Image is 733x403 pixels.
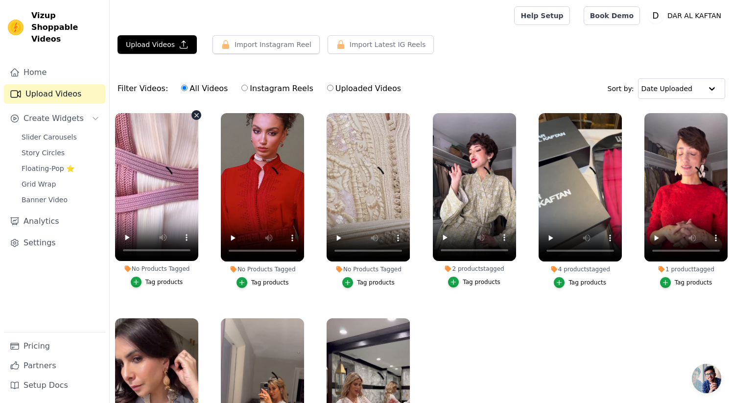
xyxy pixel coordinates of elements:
[131,277,183,287] button: Tag products
[22,179,56,189] span: Grid Wrap
[4,84,105,104] a: Upload Videos
[4,212,105,231] a: Analytics
[514,6,569,25] a: Help Setup
[181,82,228,95] label: All Videos
[463,278,500,286] div: Tag products
[213,35,320,54] button: Import Instagram Reel
[4,109,105,128] button: Create Widgets
[357,279,395,286] div: Tag products
[16,193,105,207] a: Banner Video
[568,279,606,286] div: Tag products
[652,11,659,21] text: D
[16,177,105,191] a: Grid Wrap
[22,164,74,173] span: Floating-Pop ⭐
[539,265,622,273] div: 4 products tagged
[31,10,101,45] span: Vizup Shoppable Videos
[221,265,304,273] div: No Products Tagged
[4,356,105,376] a: Partners
[22,148,65,158] span: Story Circles
[4,233,105,253] a: Settings
[251,279,289,286] div: Tag products
[4,376,105,395] a: Setup Docs
[115,265,198,273] div: No Products Tagged
[8,20,24,35] img: Vizup
[644,265,728,273] div: 1 product tagged
[608,78,726,99] div: Sort by:
[675,279,712,286] div: Tag products
[327,265,410,273] div: No Products Tagged
[648,7,725,24] button: D DAR AL KAFTAN
[236,277,289,288] button: Tag products
[4,336,105,356] a: Pricing
[692,364,721,393] div: Ouvrir le chat
[327,85,333,91] input: Uploaded Videos
[660,277,712,288] button: Tag products
[145,278,183,286] div: Tag products
[16,162,105,175] a: Floating-Pop ⭐
[4,63,105,82] a: Home
[584,6,640,25] a: Book Demo
[241,85,248,91] input: Instagram Reels
[433,265,516,273] div: 2 products tagged
[16,146,105,160] a: Story Circles
[328,35,434,54] button: Import Latest IG Reels
[350,40,426,49] span: Import Latest IG Reels
[22,132,77,142] span: Slider Carousels
[342,277,395,288] button: Tag products
[191,110,201,120] button: Video Delete
[663,7,725,24] p: DAR AL KAFTAN
[24,113,84,124] span: Create Widgets
[118,77,406,100] div: Filter Videos:
[327,82,402,95] label: Uploaded Videos
[241,82,313,95] label: Instagram Reels
[22,195,68,205] span: Banner Video
[181,85,188,91] input: All Videos
[16,130,105,144] a: Slider Carousels
[448,277,500,287] button: Tag products
[118,35,197,54] button: Upload Videos
[554,277,606,288] button: Tag products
